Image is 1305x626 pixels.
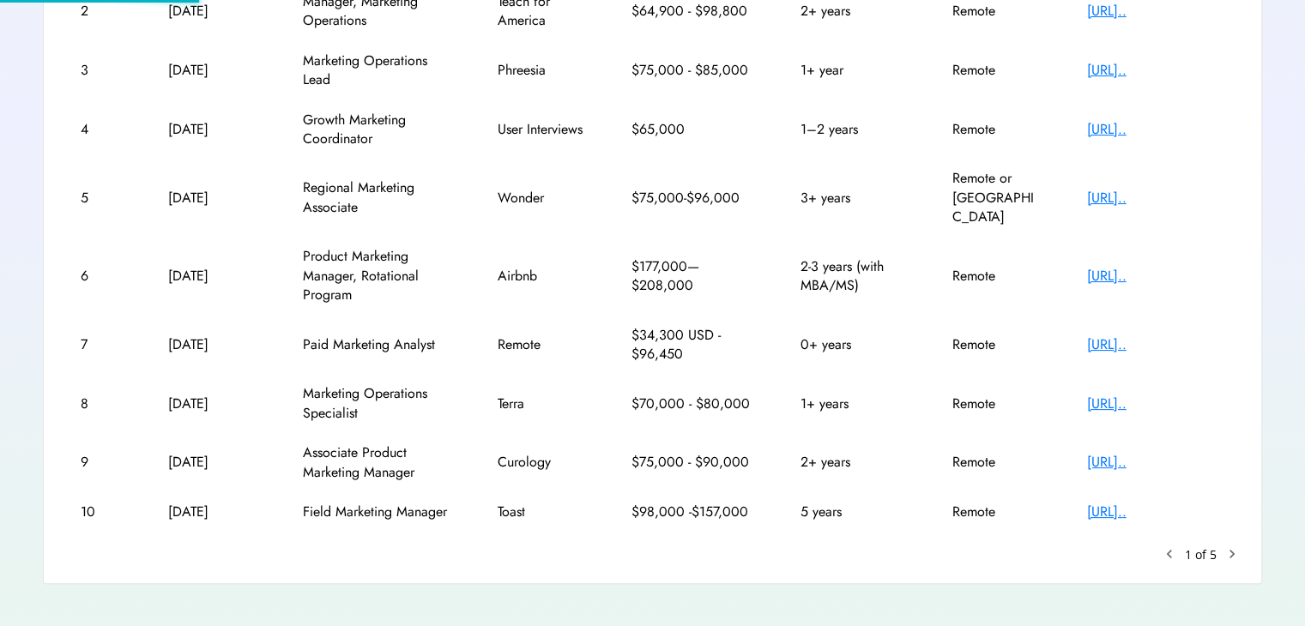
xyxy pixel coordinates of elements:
div: 8 [81,394,119,413]
div: 9 [81,453,119,472]
div: Curology [498,453,583,472]
div: Phreesia [498,61,583,80]
div: Remote [952,267,1038,286]
div: 2 [81,2,119,21]
div: 1+ year [801,61,903,80]
div: [DATE] [168,503,254,521]
div: 1+ years [801,394,903,413]
div: Field Marketing Manager [303,503,449,521]
div: 2-3 years (with MBA/MS) [801,257,903,296]
div: Remote [498,335,583,354]
div: [URL].. [1087,503,1224,521]
div: [URL].. [1087,335,1224,354]
div: [DATE] [168,61,254,80]
div: $75,000 - $90,000 [631,453,752,472]
div: [URL].. [1087,120,1224,139]
div: 1 of 5 [1185,546,1217,563]
div: [URL].. [1087,453,1224,472]
div: 2+ years [801,453,903,472]
div: Remote or [GEOGRAPHIC_DATA] [952,169,1038,226]
div: [DATE] [168,453,254,472]
div: [DATE] [168,120,254,139]
div: Toast [498,503,583,521]
div: Marketing Operations Lead [303,51,449,90]
div: 1–2 years [801,120,903,139]
div: $65,000 [631,120,752,139]
div: Remote [952,453,1038,472]
div: Paid Marketing Analyst [303,335,449,354]
div: 10 [81,503,119,521]
div: $64,900 - $98,800 [631,2,752,21]
div: 3+ years [801,189,903,208]
div: $177,000—$208,000 [631,257,752,296]
div: 3 [81,61,119,80]
div: Airbnb [498,267,583,286]
div: User Interviews [498,120,583,139]
div: Remote [952,120,1038,139]
div: Growth Marketing Coordinator [303,111,449,149]
div: $70,000 - $80,000 [631,394,752,413]
div: Product Marketing Manager, Rotational Program [303,247,449,304]
div: Remote [952,394,1038,413]
div: Remote [952,61,1038,80]
div: [URL].. [1087,189,1224,208]
div: Remote [952,2,1038,21]
div: [DATE] [168,2,254,21]
button: keyboard_arrow_left [1161,545,1178,563]
div: 6 [81,267,119,286]
div: [URL].. [1087,394,1224,413]
div: $98,000 -$157,000 [631,503,752,521]
div: Regional Marketing Associate [303,178,449,217]
div: $34,300 USD - $96,450 [631,326,752,364]
div: 5 [81,189,119,208]
div: $75,000-$96,000 [631,189,752,208]
div: 7 [81,335,119,354]
div: Terra [498,394,583,413]
div: 2+ years [801,2,903,21]
div: 4 [81,120,119,139]
div: Associate Product Marketing Manager [303,443,449,482]
div: [URL].. [1087,2,1224,21]
div: 0+ years [801,335,903,354]
div: [DATE] [168,394,254,413]
div: Remote [952,503,1038,521]
div: [DATE] [168,267,254,286]
div: 5 years [801,503,903,521]
div: [DATE] [168,189,254,208]
button: chevron_right [1223,545,1241,563]
div: $75,000 - $85,000 [631,61,752,80]
div: [URL].. [1087,267,1224,286]
div: [DATE] [168,335,254,354]
div: [URL].. [1087,61,1224,80]
div: Marketing Operations Specialist [303,384,449,423]
div: Wonder [498,189,583,208]
div: Remote [952,335,1038,354]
